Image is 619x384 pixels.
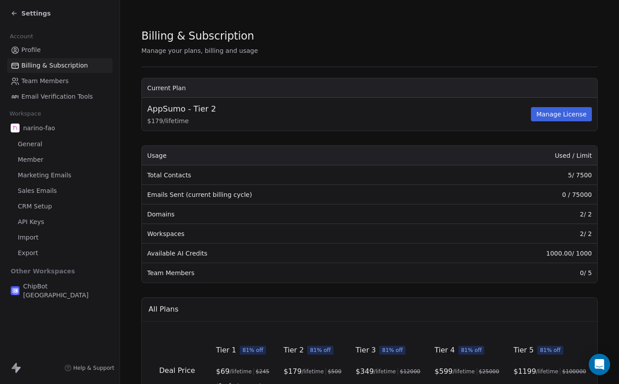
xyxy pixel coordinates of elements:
span: Tier 2 [284,345,304,356]
span: /lifetime [301,368,324,375]
span: All Plans [149,304,178,315]
span: Tier 4 [434,345,454,356]
a: Profile [7,43,113,57]
th: Current Plan [142,78,597,98]
span: AppSumo - Tier 2 [147,103,216,115]
span: API Keys [18,217,44,227]
span: Marketing Emails [18,171,71,180]
td: Available AI Credits [142,244,448,263]
td: Domains [142,204,448,224]
span: Tier 3 [356,345,376,356]
span: Profile [21,45,41,55]
span: /lifetime [229,368,252,375]
span: $ 349 [356,366,374,377]
span: Account [6,30,37,43]
span: Manage your plans, billing and usage [141,47,258,54]
span: Other Workspaces [7,264,79,278]
span: $ 1199 [514,366,536,377]
a: Settings [11,9,51,18]
a: Billing & Subscription [7,58,113,73]
td: Total Contacts [142,165,448,185]
a: Email Verification Tools [7,89,113,104]
span: /lifetime [453,368,475,375]
span: Import [18,233,38,242]
span: Deal Price [159,366,195,375]
span: General [18,140,42,149]
span: /lifetime [536,368,559,375]
td: 5 / 7500 [448,165,597,185]
td: 1000.00 / 1000 [448,244,597,263]
span: Member [18,155,44,164]
a: Help & Support [64,364,114,372]
td: Workspaces [142,224,448,244]
span: $ 69 [216,366,230,377]
a: Team Members [7,74,113,88]
span: 81% off [458,346,485,355]
span: 81% off [307,346,334,355]
td: 0 / 75000 [448,185,597,204]
a: Import [7,230,113,245]
span: $ 179 / lifetime [147,116,529,125]
span: 81% off [379,346,406,355]
span: Tier 1 [216,345,236,356]
a: Export [7,246,113,260]
a: Member [7,152,113,167]
img: Japan.png [11,286,20,295]
span: Workspace [6,107,45,120]
span: $ 245 [256,368,269,375]
span: $ 12000 [400,368,420,375]
td: Emails Sent (current billing cycle) [142,185,448,204]
a: Sales Emails [7,184,113,198]
span: /lifetime [374,368,396,375]
img: white-back.png [11,124,20,132]
span: Export [18,248,38,258]
a: API Keys [7,215,113,229]
th: Used / Limit [448,146,597,165]
span: $ 179 [284,366,302,377]
span: Help & Support [73,364,114,372]
span: 81% off [537,346,563,355]
span: CRM Setup [18,202,52,211]
a: Marketing Emails [7,168,113,183]
td: 2 / 2 [448,204,597,224]
div: Open Intercom Messenger [589,354,610,375]
th: Usage [142,146,448,165]
span: Team Members [21,76,68,86]
span: $ 25000 [479,368,499,375]
span: $ 100000 [562,368,586,375]
span: $ 599 [434,366,453,377]
span: Tier 5 [514,345,534,356]
td: Team Members [142,263,448,283]
span: Email Verification Tools [21,92,93,101]
span: Billing & Subscription [141,29,254,43]
td: 2 / 2 [448,224,597,244]
span: $ 500 [328,368,342,375]
span: narino-fao [23,124,55,132]
a: General [7,137,113,152]
button: Manage License [531,107,592,121]
span: Billing & Subscription [21,61,88,70]
td: 0 / 5 [448,263,597,283]
span: Sales Emails [18,186,57,196]
span: 81% off [240,346,266,355]
a: CRM Setup [7,199,113,214]
span: ChipBot [GEOGRAPHIC_DATA] [23,282,109,300]
span: Settings [21,9,51,18]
